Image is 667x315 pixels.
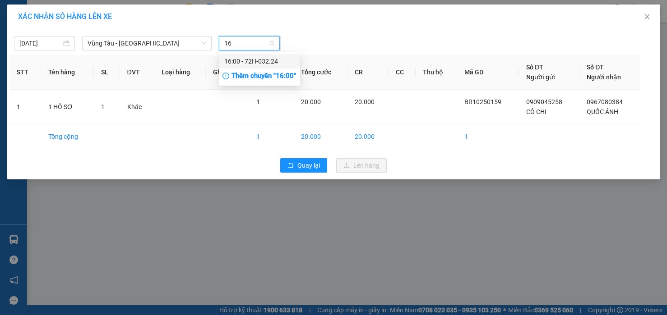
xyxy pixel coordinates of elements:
[120,55,155,90] th: ĐVT
[635,5,660,30] button: Close
[587,73,621,81] span: Người nhận
[347,124,389,149] td: 20.000
[526,108,547,115] span: CÔ CHI
[120,90,155,124] td: Khác
[464,98,501,105] span: BR10250159
[8,51,80,64] div: 0909045258
[526,64,543,71] span: Số ĐT
[416,55,457,90] th: Thu hộ
[280,158,327,173] button: rollbackQuay lại
[86,9,108,18] span: Nhận:
[457,124,519,149] td: 1
[287,162,294,169] span: rollback
[219,68,300,84] div: Thêm chuyến " 16:00 "
[19,38,61,48] input: 11/10/2025
[206,55,249,90] th: Ghi chú
[644,13,651,20] span: close
[301,98,321,105] span: 20.000
[9,55,41,90] th: STT
[526,98,562,105] span: 0909045258
[8,8,80,40] div: VP 36 [PERSON_NAME] - Bà Rịa
[256,98,260,105] span: 1
[41,124,94,149] td: Tổng cộng
[18,12,112,21] span: XÁC NHẬN SỐ HÀNG LÊN XE
[587,98,623,105] span: 0967080384
[41,90,94,124] td: 1 HỒ SƠ
[389,55,416,90] th: CC
[99,64,146,79] span: VP NVT
[86,51,159,64] div: 0967080384
[526,73,555,81] span: Người gửi
[86,8,159,40] div: VP 184 [PERSON_NAME] - HCM
[88,37,206,50] span: Vũng Tàu - Sân Bay
[297,160,320,170] span: Quay lại
[86,40,159,51] div: QUỐC ẢNH
[249,124,294,149] td: 1
[154,55,206,90] th: Loại hàng
[336,158,387,173] button: uploadLên hàng
[294,124,347,149] td: 20.000
[587,108,618,115] span: QUỐC ẢNH
[457,55,519,90] th: Mã GD
[294,55,347,90] th: Tổng cước
[41,55,94,90] th: Tên hàng
[355,98,375,105] span: 20.000
[8,9,22,18] span: Gửi:
[94,55,120,90] th: SL
[222,73,229,79] span: plus-circle
[347,55,389,90] th: CR
[8,40,80,51] div: CÔ CHI
[101,103,105,110] span: 1
[587,64,604,71] span: Số ĐT
[224,56,295,66] div: 16:00 - 72H-032.24
[9,90,41,124] td: 1
[201,41,207,46] span: down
